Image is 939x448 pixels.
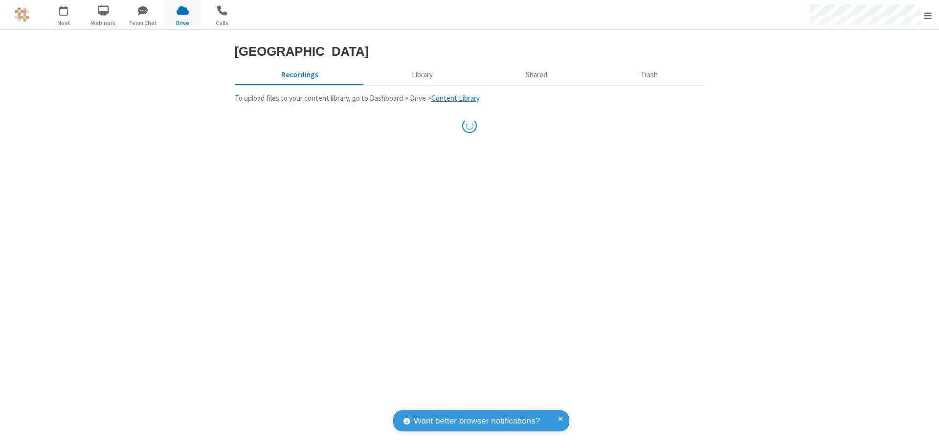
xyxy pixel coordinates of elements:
span: Meet [45,19,82,27]
button: Recorded meetings [235,66,365,84]
span: Team Chat [125,19,161,27]
button: Content library [365,66,479,84]
span: Want better browser notifications? [414,415,540,427]
span: Webinars [85,19,122,27]
span: Calls [204,19,241,27]
button: Trash [594,66,705,84]
iframe: Chat [915,423,932,441]
span: Drive [164,19,201,27]
h3: [GEOGRAPHIC_DATA] [235,45,705,58]
a: Content Library [431,93,479,103]
img: QA Selenium DO NOT DELETE OR CHANGE [15,7,29,22]
p: To upload files to your content library, go to Dashboard > Drive > . [235,93,705,104]
button: Shared during meetings [479,66,594,84]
